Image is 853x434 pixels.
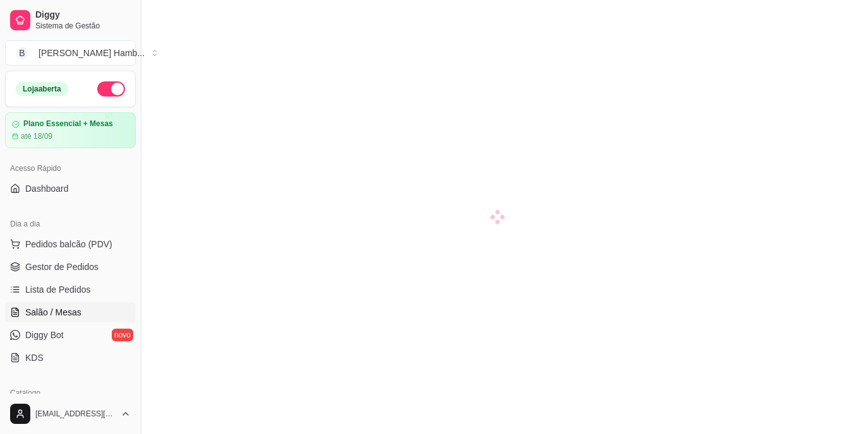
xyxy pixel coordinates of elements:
[5,348,136,368] a: KDS
[25,182,69,195] span: Dashboard
[5,325,136,345] a: Diggy Botnovo
[25,351,44,364] span: KDS
[25,306,81,319] span: Salão / Mesas
[5,214,136,234] div: Dia a dia
[25,261,98,273] span: Gestor de Pedidos
[5,5,136,35] a: DiggySistema de Gestão
[23,119,113,129] article: Plano Essencial + Mesas
[25,283,91,296] span: Lista de Pedidos
[25,238,112,250] span: Pedidos balcão (PDV)
[5,383,136,403] div: Catálogo
[5,399,136,429] button: [EMAIL_ADDRESS][DOMAIN_NAME]
[5,112,136,148] a: Plano Essencial + Mesasaté 18/09
[35,9,131,21] span: Diggy
[5,302,136,322] a: Salão / Mesas
[16,82,68,96] div: Loja aberta
[5,234,136,254] button: Pedidos balcão (PDV)
[5,40,136,66] button: Select a team
[16,47,28,59] span: B
[97,81,125,97] button: Alterar Status
[5,179,136,199] a: Dashboard
[5,279,136,300] a: Lista de Pedidos
[35,409,116,419] span: [EMAIL_ADDRESS][DOMAIN_NAME]
[39,47,145,59] div: [PERSON_NAME] Hamb ...
[5,257,136,277] a: Gestor de Pedidos
[21,131,52,141] article: até 18/09
[5,158,136,179] div: Acesso Rápido
[35,21,131,31] span: Sistema de Gestão
[25,329,64,341] span: Diggy Bot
